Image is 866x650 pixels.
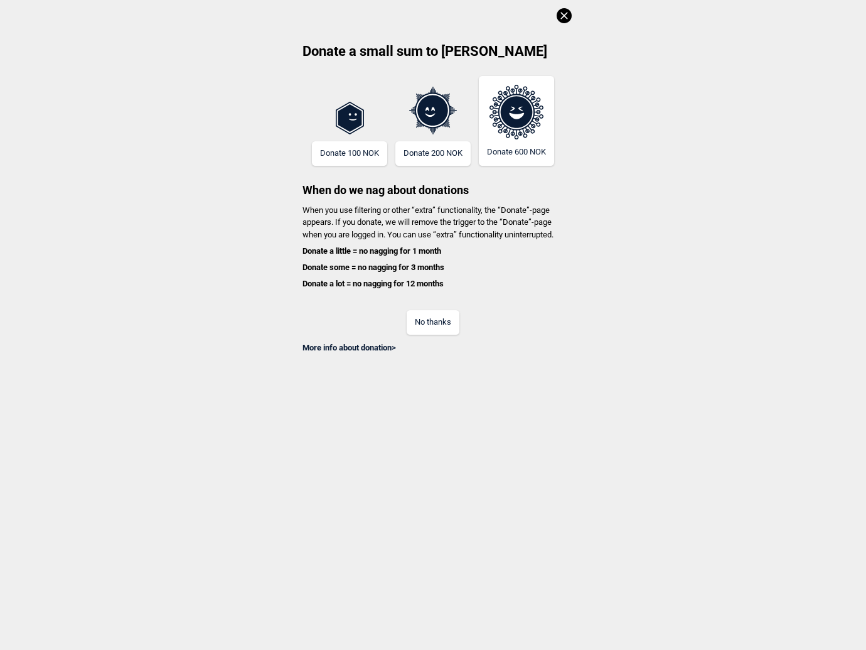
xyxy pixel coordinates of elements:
button: No thanks [407,310,459,335]
button: Donate 600 NOK [479,76,554,166]
button: Donate 200 NOK [395,141,471,166]
button: Donate 100 NOK [312,141,387,166]
b: Donate a lot = no nagging for 12 months [302,279,444,288]
b: Donate a little = no nagging for 1 month [302,246,441,256]
p: When you use filtering or other “extra” functionality, the “Donate”-page appears. If you donate, ... [294,204,572,290]
a: More info about donation> [302,343,396,352]
b: Donate some = no nagging for 3 months [302,263,444,272]
h2: Donate a small sum to [PERSON_NAME] [294,42,572,70]
h3: When do we nag about donations [294,166,572,198]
